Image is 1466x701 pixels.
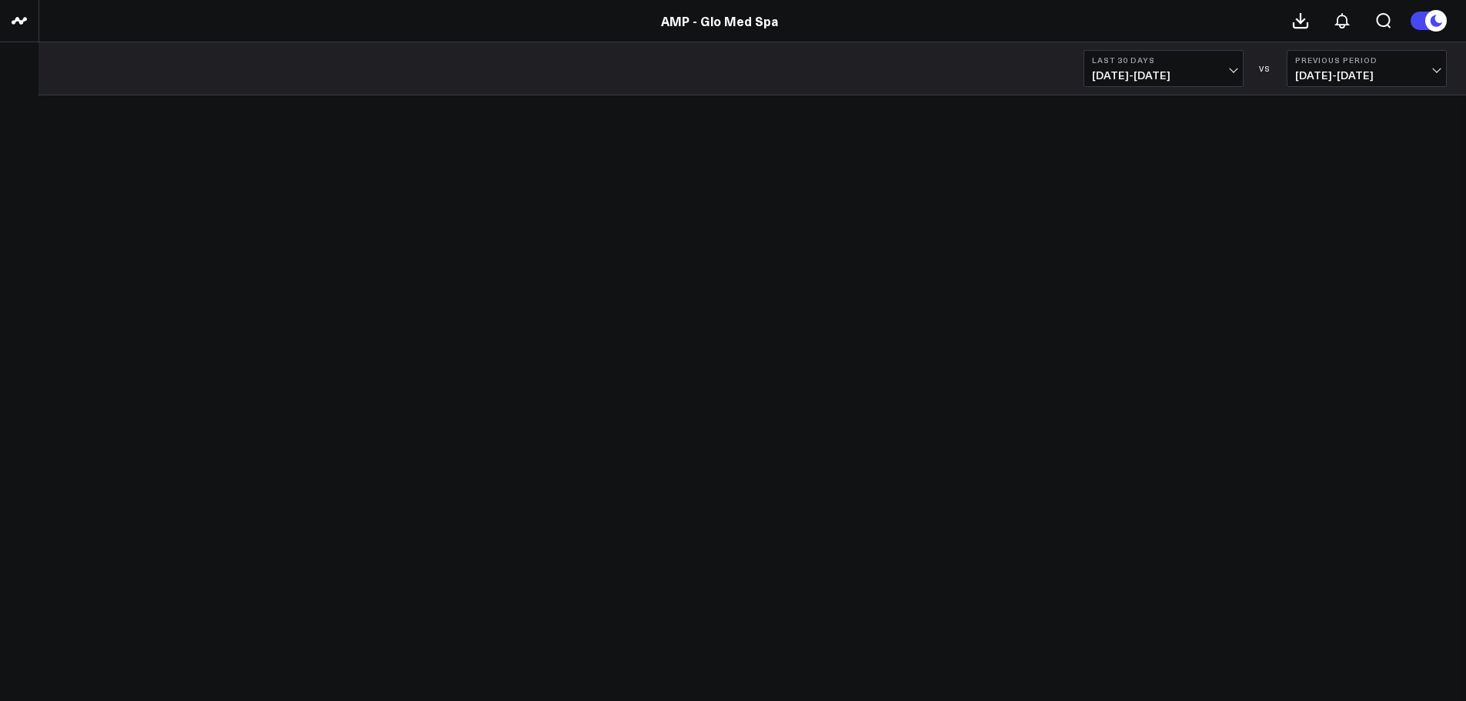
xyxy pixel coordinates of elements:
[1092,69,1235,82] span: [DATE] - [DATE]
[1287,50,1447,87] button: Previous Period[DATE]-[DATE]
[1295,55,1438,65] b: Previous Period
[1251,64,1279,73] div: VS
[1084,50,1244,87] button: Last 30 Days[DATE]-[DATE]
[661,12,778,29] a: AMP - Glo Med Spa
[1295,69,1438,82] span: [DATE] - [DATE]
[1092,55,1235,65] b: Last 30 Days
